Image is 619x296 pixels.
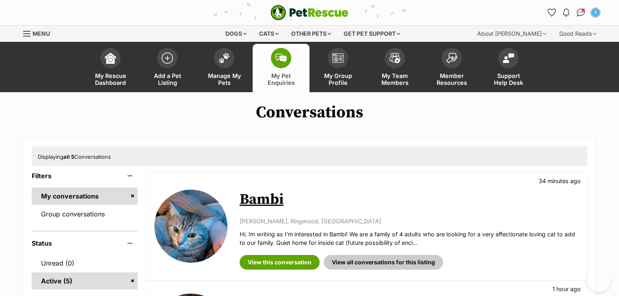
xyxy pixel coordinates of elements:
p: [PERSON_NAME], Ringwood, [GEOGRAPHIC_DATA] [240,217,579,225]
img: manage-my-pets-icon-02211641906a0b7f246fdf0571729dbe1e7629f14944591b6c1af311fb30b64b.svg [219,53,230,63]
a: Add a Pet Listing [139,44,196,92]
span: My Group Profile [320,72,356,86]
a: Manage My Pets [196,44,253,92]
span: Support Help Desk [490,72,527,86]
a: View this conversation [240,255,320,270]
img: chat-41dd97257d64d25036548639549fe6c8038ab92f7586957e7f3b1b290dea8141.svg [577,9,585,17]
div: Dogs [220,26,252,42]
p: 1 hour ago [552,285,581,293]
button: Notifications [560,6,573,19]
img: Bambi [154,190,227,263]
a: Support Help Desk [480,44,537,92]
img: logo-e224e6f780fb5917bec1dbf3a21bbac754714ae5b6737aabdf751b685950b380.svg [271,5,348,20]
img: team-members-icon-5396bd8760b3fe7c0b43da4ab00e1e3bb1a5d9ba89233759b79545d2d3fc5d0d.svg [389,53,400,63]
a: Bambi [240,190,284,209]
a: My Rescue Dashboard [82,44,139,92]
a: Unread (0) [32,255,138,272]
span: My Team Members [377,72,413,86]
a: My Group Profile [309,44,366,92]
strong: all 5 [63,153,74,160]
div: Good Reads [554,26,602,42]
a: Group conversations [32,205,138,223]
img: pet-enquiries-icon-7e3ad2cf08bfb03b45e93fb7055b45f3efa6380592205ae92323e6603595dc1f.svg [275,54,287,63]
a: Member Resources [423,44,480,92]
a: Conversations [574,6,587,19]
button: My account [589,6,602,19]
div: Get pet support [338,26,406,42]
img: member-resources-icon-8e73f808a243e03378d46382f2149f9095a855e16c252ad45f914b54edf8863c.svg [446,52,457,63]
a: My Team Members [366,44,423,92]
img: dashboard-icon-eb2f2d2d3e046f16d808141f083e7271f6b2e854fb5c12c21221c1fb7104beca.svg [105,52,116,64]
div: Cats [253,26,284,42]
p: 34 minutes ago [539,177,581,185]
iframe: Help Scout Beacon - Open [587,268,611,292]
span: Manage My Pets [206,72,242,86]
header: Filters [32,172,138,179]
span: Member Resources [433,72,470,86]
span: My Rescue Dashboard [92,72,129,86]
img: add-pet-listing-icon-0afa8454b4691262ce3f59096e99ab1cd57d4a30225e0717b998d2c9b9846f56.svg [162,52,173,64]
a: Active (5) [32,272,138,290]
a: PetRescue [271,5,348,20]
span: Menu [32,30,50,37]
span: My Pet Enquiries [263,72,299,86]
span: Add a Pet Listing [149,72,186,86]
img: group-profile-icon-3fa3cf56718a62981997c0bc7e787c4b2cf8bcc04b72c1350f741eb67cf2f40e.svg [332,53,344,63]
a: Menu [23,26,56,40]
p: Hi. Im writing as I'm interested in Bambi! We are a family of 4 adults who are looking for a very... [240,230,579,247]
a: My Pet Enquiries [253,44,309,92]
div: About [PERSON_NAME] [472,26,552,42]
a: My conversations [32,188,138,205]
img: Daniel Lewis profile pic [591,9,600,17]
ul: Account quick links [545,6,602,19]
div: Other pets [286,26,337,42]
a: View all conversations for this listing [324,255,443,270]
a: Favourites [545,6,558,19]
header: Status [32,240,138,247]
img: notifications-46538b983faf8c2785f20acdc204bb7945ddae34d4c08c2a6579f10ce5e182be.svg [563,9,569,17]
span: Displaying Conversations [38,153,111,160]
img: help-desk-icon-fdf02630f3aa405de69fd3d07c3f3aa587a6932b1a1747fa1d2bba05be0121f9.svg [503,53,514,63]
